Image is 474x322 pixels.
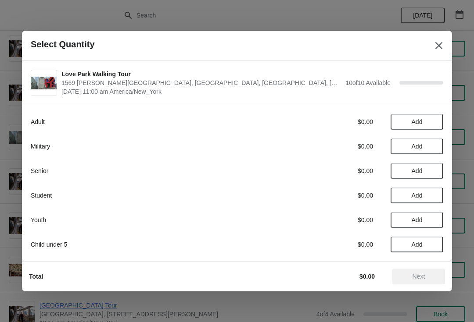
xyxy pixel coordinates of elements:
button: Close [431,38,447,53]
div: $0.00 [292,117,373,126]
div: Adult [31,117,274,126]
img: Love Park Walking Tour | 1569 John F Kennedy Boulevard, Philadelphia, PA, USA | March 2 | 11:00 a... [31,77,57,89]
span: [DATE] 11:00 am America/New_York [61,87,341,96]
div: Senior [31,166,274,175]
div: $0.00 [292,240,373,249]
div: $0.00 [292,191,373,200]
strong: Total [29,273,43,280]
span: Add [412,216,423,223]
div: Child under 5 [31,240,274,249]
div: $0.00 [292,166,373,175]
button: Add [391,188,443,203]
button: Add [391,114,443,130]
button: Add [391,212,443,228]
button: Add [391,138,443,154]
span: 1569 [PERSON_NAME][GEOGRAPHIC_DATA], [GEOGRAPHIC_DATA], [GEOGRAPHIC_DATA], [GEOGRAPHIC_DATA] [61,78,341,87]
h2: Select Quantity [31,39,95,50]
span: Add [412,118,423,125]
span: 10 of 10 Available [345,79,391,86]
button: Add [391,163,443,179]
button: Add [391,237,443,252]
div: $0.00 [292,216,373,224]
span: Add [412,241,423,248]
div: Student [31,191,274,200]
span: Add [412,167,423,174]
div: $0.00 [292,142,373,151]
strong: $0.00 [359,273,375,280]
div: Youth [31,216,274,224]
div: Military [31,142,274,151]
span: Add [412,192,423,199]
span: Add [412,143,423,150]
span: Love Park Walking Tour [61,70,341,78]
